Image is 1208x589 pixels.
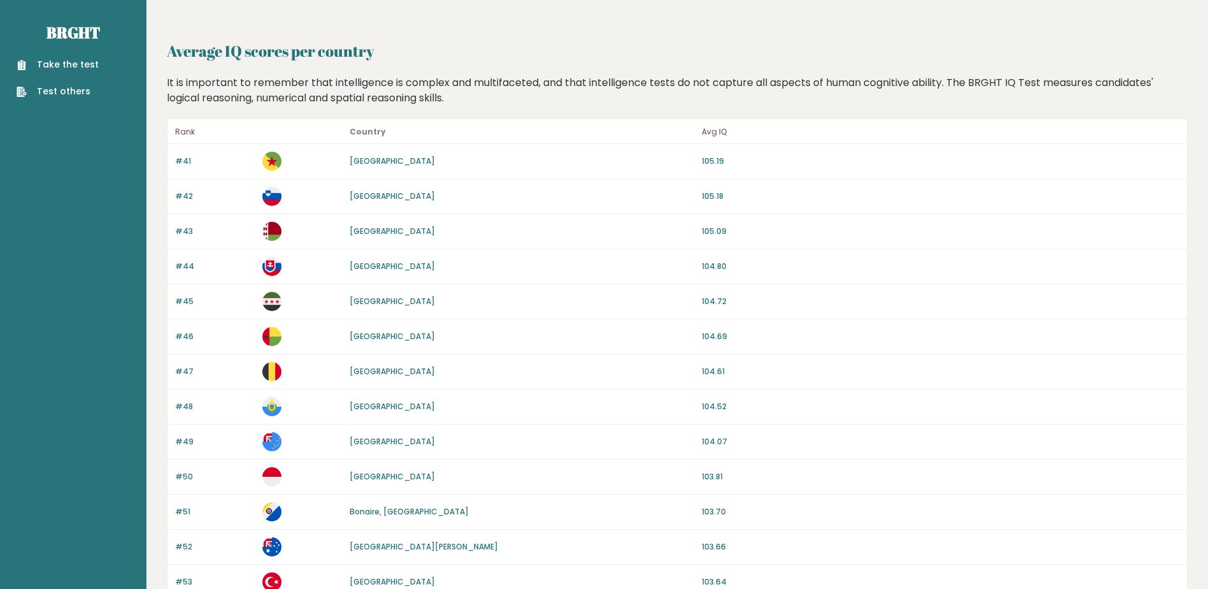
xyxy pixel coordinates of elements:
a: [GEOGRAPHIC_DATA] [350,261,435,272]
a: [GEOGRAPHIC_DATA] [350,296,435,307]
a: [GEOGRAPHIC_DATA] [350,191,435,201]
p: Avg IQ [702,124,1179,140]
p: #43 [175,226,255,237]
h2: Average IQ scores per country [167,40,1188,62]
p: 104.69 [702,331,1179,342]
a: [GEOGRAPHIC_DATA] [350,366,435,377]
div: It is important to remember that intelligence is complex and multifaceted, and that intelligence ... [162,75,1193,106]
a: [GEOGRAPHIC_DATA] [350,436,435,447]
img: si.svg [262,187,281,206]
p: 104.07 [702,436,1179,447]
p: 103.64 [702,576,1179,588]
p: 103.81 [702,471,1179,483]
p: Rank [175,124,255,140]
img: hm.svg [262,537,281,556]
a: [GEOGRAPHIC_DATA] [350,331,435,342]
p: 104.72 [702,296,1179,307]
img: be.svg [262,362,281,381]
a: Take the test [17,58,99,71]
p: #51 [175,506,255,518]
img: gw.svg [262,327,281,346]
p: 103.70 [702,506,1179,518]
p: 105.19 [702,156,1179,167]
img: bq.svg [262,502,281,521]
a: [GEOGRAPHIC_DATA] [350,156,435,166]
p: 103.66 [702,541,1179,553]
p: 104.80 [702,261,1179,272]
p: #50 [175,471,255,483]
p: 105.18 [702,191,1179,202]
p: #42 [175,191,255,202]
p: #41 [175,156,255,167]
a: [GEOGRAPHIC_DATA] [350,226,435,236]
img: sm.svg [262,397,281,416]
img: by.svg [262,222,281,241]
p: #52 [175,541,255,553]
a: [GEOGRAPHIC_DATA] [350,471,435,482]
img: gf.svg [262,152,281,171]
p: #46 [175,331,255,342]
img: tv.svg [262,432,281,451]
p: #45 [175,296,255,307]
img: sy.svg [262,292,281,311]
p: #47 [175,366,255,377]
p: #44 [175,261,255,272]
a: Test others [17,85,99,98]
p: #53 [175,576,255,588]
a: Bonaire, [GEOGRAPHIC_DATA] [350,506,469,517]
img: mc.svg [262,467,281,486]
a: Brght [46,22,100,43]
p: #48 [175,401,255,412]
p: 104.61 [702,366,1179,377]
a: [GEOGRAPHIC_DATA] [350,401,435,412]
img: sk.svg [262,257,281,276]
a: [GEOGRAPHIC_DATA] [350,576,435,587]
b: Country [350,126,386,137]
p: #49 [175,436,255,447]
p: 105.09 [702,226,1179,237]
p: 104.52 [702,401,1179,412]
a: [GEOGRAPHIC_DATA][PERSON_NAME] [350,541,498,552]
